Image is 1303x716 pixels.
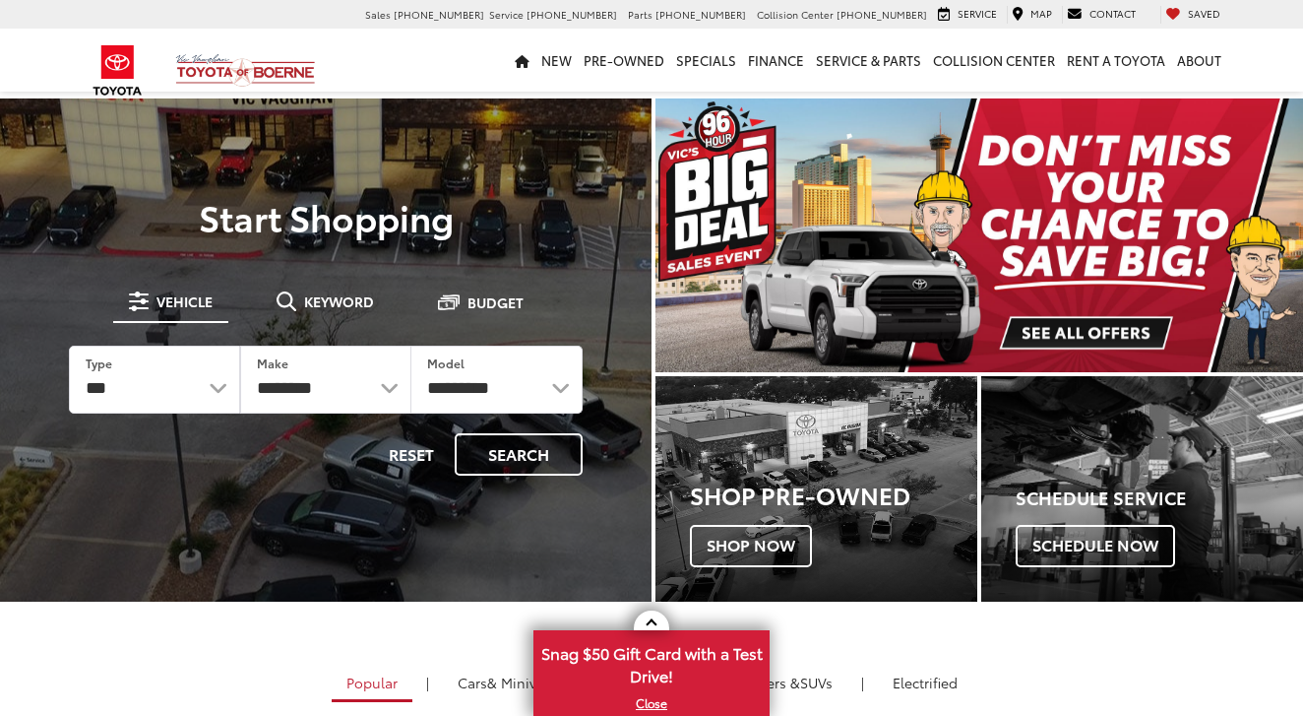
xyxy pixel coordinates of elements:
span: Shop Now [690,525,812,566]
label: Make [257,355,288,371]
a: Contact [1062,6,1141,24]
span: Service [958,6,997,21]
h4: Schedule Service [1016,488,1303,508]
div: Toyota [981,376,1303,602]
span: Service [489,7,524,22]
a: Collision Center [927,29,1061,92]
a: SUVs [699,666,847,699]
p: Start Shopping [41,197,610,236]
img: Big Deal Sales Event [655,98,1303,372]
a: Popular [332,666,412,702]
span: Vehicle [156,294,213,308]
span: Sales [365,7,391,22]
div: Toyota [655,376,977,602]
a: Schedule Service Schedule Now [981,376,1303,602]
span: Snag $50 Gift Card with a Test Drive! [535,632,768,692]
span: Map [1030,6,1052,21]
li: | [856,673,869,692]
a: Service [933,6,1002,24]
label: Model [427,355,465,371]
a: New [535,29,578,92]
span: Contact [1089,6,1136,21]
span: [PHONE_NUMBER] [837,7,927,22]
section: Carousel section with vehicle pictures - may contain disclaimers. [655,98,1303,372]
a: Specials [670,29,742,92]
h3: Shop Pre-Owned [690,482,977,507]
button: Reset [372,433,451,476]
a: My Saved Vehicles [1160,6,1225,24]
span: Saved [1188,6,1220,21]
a: Electrified [878,666,972,699]
a: Service & Parts: Opens in a new tab [810,29,927,92]
a: Pre-Owned [578,29,670,92]
a: Cars [443,666,568,699]
span: & Minivan [487,673,553,692]
span: [PHONE_NUMBER] [655,7,746,22]
span: Collision Center [757,7,834,22]
div: carousel slide number 1 of 1 [655,98,1303,372]
span: Schedule Now [1016,525,1175,566]
span: Keyword [304,294,374,308]
a: Finance [742,29,810,92]
span: [PHONE_NUMBER] [527,7,617,22]
img: Vic Vaughan Toyota of Boerne [175,53,316,88]
a: Home [509,29,535,92]
span: [PHONE_NUMBER] [394,7,484,22]
img: Toyota [81,38,155,102]
span: Parts [628,7,652,22]
a: Shop Pre-Owned Shop Now [655,376,977,602]
a: Map [1007,6,1057,24]
a: Rent a Toyota [1061,29,1171,92]
span: Budget [467,295,524,309]
a: About [1171,29,1227,92]
li: | [421,673,434,692]
button: Search [455,433,583,476]
label: Type [86,355,112,371]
